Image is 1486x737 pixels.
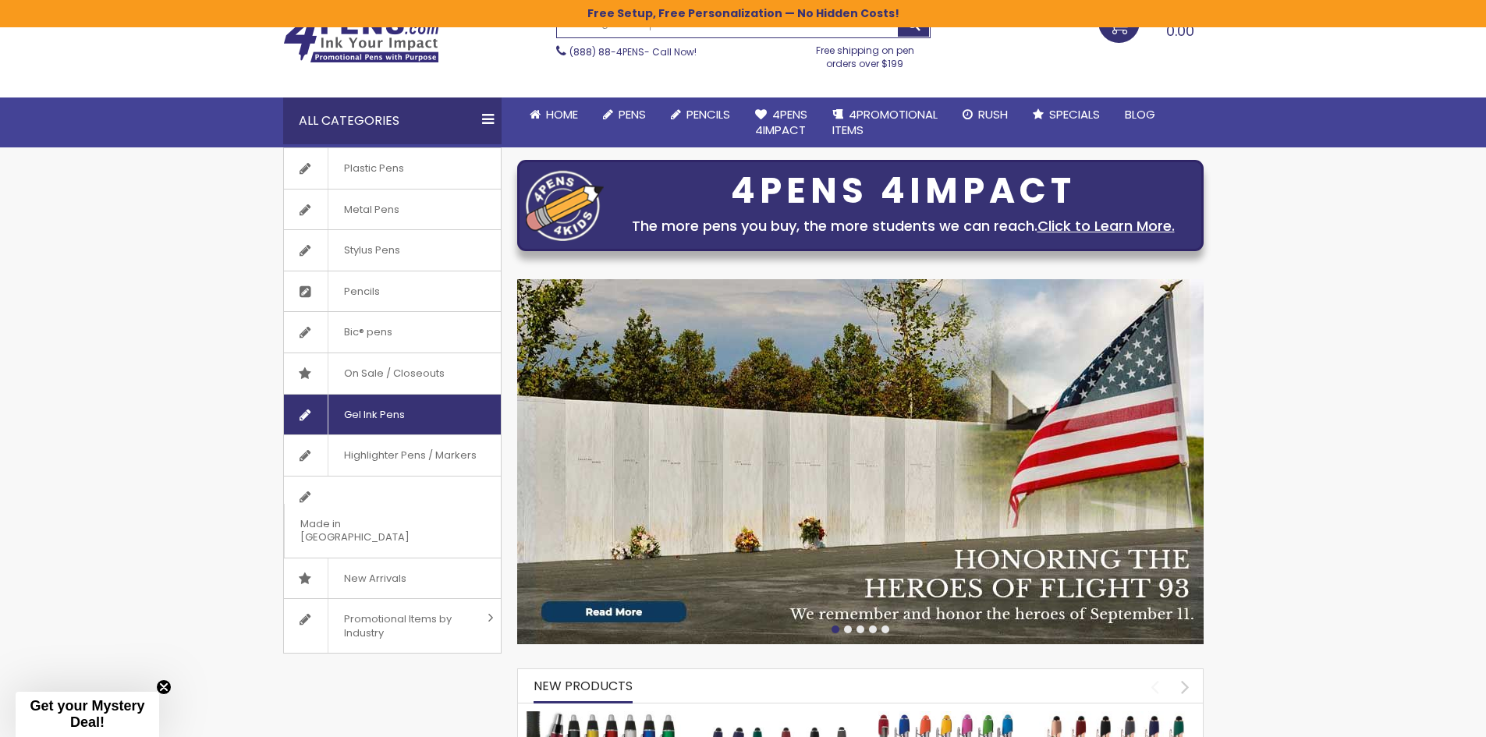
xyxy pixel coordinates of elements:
span: Specials [1049,106,1100,122]
a: Home [517,97,590,132]
a: Metal Pens [284,190,501,230]
div: All Categories [283,97,502,144]
a: Pencils [658,97,743,132]
a: Promotional Items by Industry [284,599,501,653]
img: /blog/post/patriot-day-reflection.html [517,279,1204,644]
div: prev [1141,673,1169,700]
button: Close teaser [156,679,172,695]
span: 4Pens 4impact [755,106,807,138]
a: Ellipse Softy Rose Gold Classic with Stylus Pen - Silver Laser [1039,710,1195,724]
div: Free shipping on pen orders over $199 [800,38,931,69]
a: Plastic Pens [284,148,501,189]
span: - Call Now! [569,45,697,58]
a: New Arrivals [284,558,501,599]
a: The Barton Custom Pens Special Offer [526,710,682,724]
div: Get your Mystery Deal!Close teaser [16,692,159,737]
a: Gel Ink Pens [284,395,501,435]
a: Specials [1020,97,1112,132]
a: (888) 88-4PENS [569,45,644,58]
span: Rush [978,106,1008,122]
a: Bic® pens [284,312,501,353]
a: Ellipse Softy Brights with Stylus Pen - Laser [868,710,1024,724]
span: Bic® pens [328,312,408,353]
span: Blog [1125,106,1155,122]
div: 4PENS 4IMPACT [612,175,1195,207]
span: Metal Pens [328,190,415,230]
a: Rush [950,97,1020,132]
a: Click to Learn More. [1037,216,1175,236]
span: On Sale / Closeouts [328,353,460,394]
span: New Arrivals [328,558,422,599]
span: Gel Ink Pens [328,395,420,435]
a: Stylus Pens [284,230,501,271]
span: Plastic Pens [328,148,420,189]
img: 4Pens Custom Pens and Promotional Products [283,13,439,63]
span: Get your Mystery Deal! [30,698,144,730]
a: 4PROMOTIONALITEMS [820,97,950,148]
a: Pencils [284,271,501,312]
span: New Products [534,677,633,695]
span: Promotional Items by Industry [328,599,482,653]
span: Highlighter Pens / Markers [328,435,492,476]
span: Pens [619,106,646,122]
span: Pencils [328,271,395,312]
a: Blog [1112,97,1168,132]
span: 0.00 [1166,21,1194,41]
div: next [1172,673,1199,700]
a: Highlighter Pens / Markers [284,435,501,476]
a: Made in [GEOGRAPHIC_DATA] [284,477,501,558]
a: On Sale / Closeouts [284,353,501,394]
a: Custom Soft Touch Metal Pen - Stylus Top [697,710,853,724]
a: Pens [590,97,658,132]
a: 4Pens4impact [743,97,820,148]
span: 4PROMOTIONAL ITEMS [832,106,938,138]
span: Pencils [686,106,730,122]
span: Made in [GEOGRAPHIC_DATA] [284,504,462,558]
span: Home [546,106,578,122]
span: Stylus Pens [328,230,416,271]
div: The more pens you buy, the more students we can reach. [612,215,1195,237]
img: four_pen_logo.png [526,170,604,241]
